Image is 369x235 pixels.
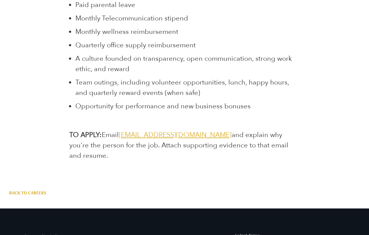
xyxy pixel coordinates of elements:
[75,54,292,74] span: A culture founded on transparency, open communication, strong work ethic, and reward
[75,14,188,23] span: Monthly Telecommunication stipend
[119,130,232,139] a: [EMAIL_ADDRESS][DOMAIN_NAME]
[102,130,119,139] span: Email
[75,0,135,9] span: Paid parental leave
[9,190,46,196] a: Back to Careers
[75,27,178,36] span: Monthly wellness reimbursement
[75,78,289,97] span: Team outings, including volunteer opportunities, lunch, happy hours, and quarterly reward events ...
[75,41,196,50] span: Quarterly office supply reimbursement
[75,102,251,111] span: Opportunity for performance and new business bonuses
[69,130,288,160] span: and explain why you're the person for the job. Attach supporting evidence to that email and resume.
[69,130,102,139] b: TO APPLY:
